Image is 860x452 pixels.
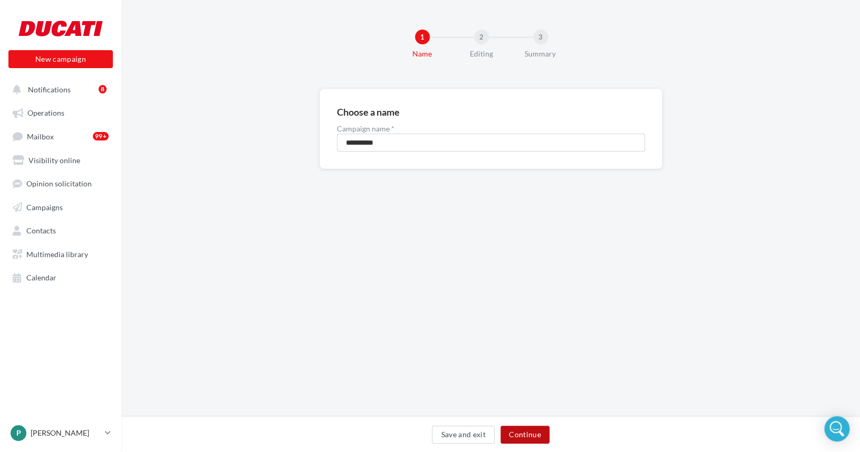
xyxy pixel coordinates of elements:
a: Mailbox99+ [6,126,115,146]
p: [PERSON_NAME] [31,428,101,438]
a: Operations [6,102,115,121]
a: Contacts [6,220,115,239]
span: Notifications [28,84,71,93]
button: Notifications 8 [6,79,111,98]
a: P [PERSON_NAME] [8,423,113,443]
div: Summary [507,49,574,59]
a: Calendar [6,267,115,286]
div: 3 [533,30,548,44]
div: 99+ [93,132,109,140]
div: 2 [474,30,489,44]
span: Multimedia library [26,249,88,258]
div: Choose a name [337,107,400,117]
div: Open Intercom Messenger [824,416,849,441]
div: Editing [448,49,515,59]
button: New campaign [8,50,113,68]
span: Opinion solicitation [26,179,92,188]
a: Visibility online [6,150,115,169]
span: P [16,428,21,438]
span: Operations [27,108,64,117]
div: 1 [415,30,430,44]
button: Save and exit [432,426,495,444]
span: Mailbox [27,131,54,140]
a: Multimedia library [6,244,115,263]
button: Continue [500,426,549,444]
label: Campaign name * [337,125,645,133]
div: 8 [99,85,107,93]
span: Campaigns [26,202,63,211]
div: Name [389,49,456,59]
span: Calendar [26,273,56,282]
a: Campaigns [6,197,115,216]
a: Opinion solicitation [6,173,115,192]
span: Contacts [26,226,56,235]
span: Visibility online [28,155,80,164]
